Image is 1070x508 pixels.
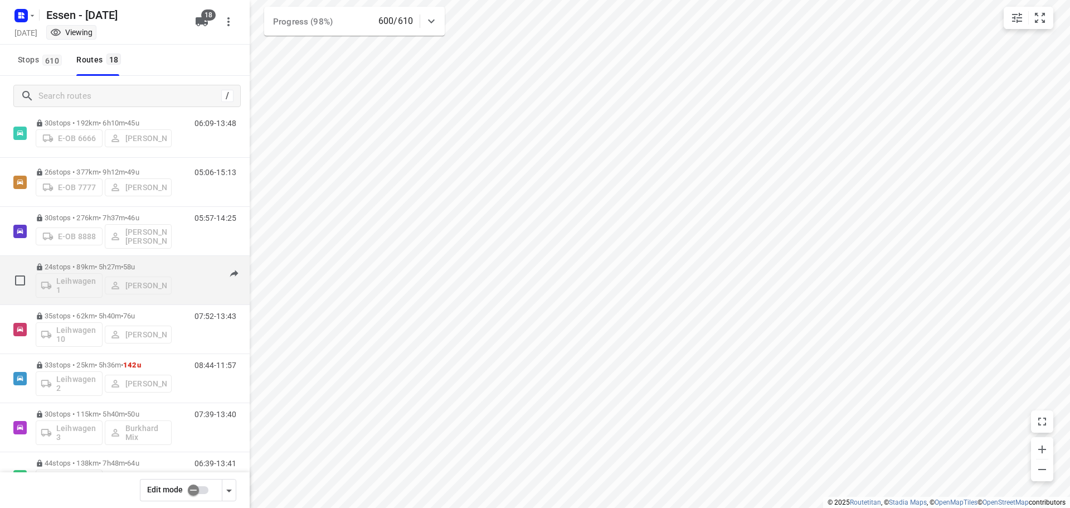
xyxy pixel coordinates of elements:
[121,361,123,369] span: •
[194,361,236,370] p: 08:44-11:57
[221,90,234,102] div: /
[125,410,127,418] span: •
[983,499,1029,506] a: OpenStreetMap
[147,485,183,494] span: Edit mode
[106,54,121,65] span: 18
[850,499,881,506] a: Routetitan
[36,410,172,418] p: 30 stops • 115km • 5h40m
[217,11,240,33] button: More
[125,119,127,127] span: •
[125,214,127,222] span: •
[36,119,172,127] p: 30 stops • 192km • 6h10m
[50,27,93,38] div: You are currently in view mode. To make any changes, go to edit project.
[18,53,65,67] span: Stops
[9,269,31,292] span: Select
[36,263,172,271] p: 24 stops • 89km • 5h27m
[378,14,413,28] p: 600/610
[273,17,333,27] span: Progress (98%)
[194,410,236,419] p: 07:39-13:40
[38,88,221,105] input: Search routes
[36,459,172,467] p: 44 stops • 138km • 7h48m
[125,168,127,176] span: •
[127,459,139,467] span: 64u
[1004,7,1053,29] div: small contained button group
[36,168,172,176] p: 26 stops • 377km • 9h12m
[127,168,139,176] span: 49u
[1029,7,1051,29] button: Fit zoom
[76,53,124,67] div: Routes
[194,459,236,468] p: 06:39-13:41
[36,312,172,320] p: 35 stops • 62km • 5h40m
[36,214,172,222] p: 30 stops • 276km • 7h37m
[889,499,927,506] a: Stadia Maps
[36,361,172,369] p: 33 stops • 25km • 5h36m
[935,499,977,506] a: OpenMapTiles
[127,119,139,127] span: 45u
[223,263,245,285] button: Send to driver
[222,483,236,497] div: Driver app settings
[194,214,236,222] p: 05:57-14:25
[194,312,236,321] p: 07:52-13:43
[194,168,236,177] p: 05:06-15:13
[201,9,216,21] span: 18
[121,263,123,271] span: •
[828,499,1066,506] li: © 2025 , © , © © contributors
[125,459,127,467] span: •
[123,361,141,369] span: 142u
[123,312,135,320] span: 76u
[123,263,135,271] span: 58u
[191,11,213,33] button: 18
[127,214,139,222] span: 46u
[194,119,236,128] p: 06:09-13:48
[127,410,139,418] span: 50u
[1006,7,1028,29] button: Map settings
[42,55,62,66] span: 610
[121,312,123,320] span: •
[264,7,445,36] div: Progress (98%)600/610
